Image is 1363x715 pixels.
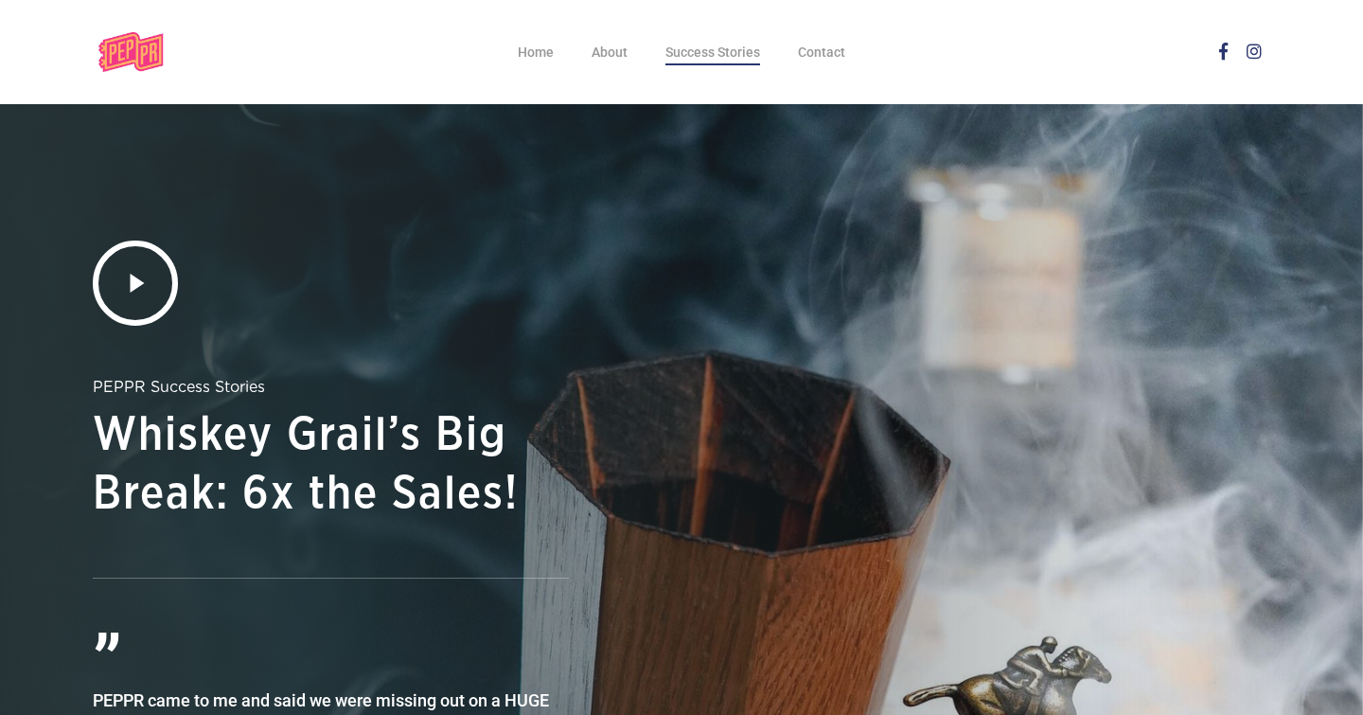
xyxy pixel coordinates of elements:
span: Home [518,45,554,60]
img: Pep Public Relations [93,28,172,76]
span: Contact [798,45,845,60]
a: Contact [798,45,845,59]
a: Success Stories [665,45,760,59]
span: ” [93,626,570,702]
h2: Whiskey Grail’s Big Break: 6x the Sales! [93,406,570,524]
span: About [592,45,628,60]
a: Home [518,45,554,59]
p: PEPPR Success Stories [93,373,570,402]
span: Success Stories [665,45,760,60]
a: About [592,45,628,59]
